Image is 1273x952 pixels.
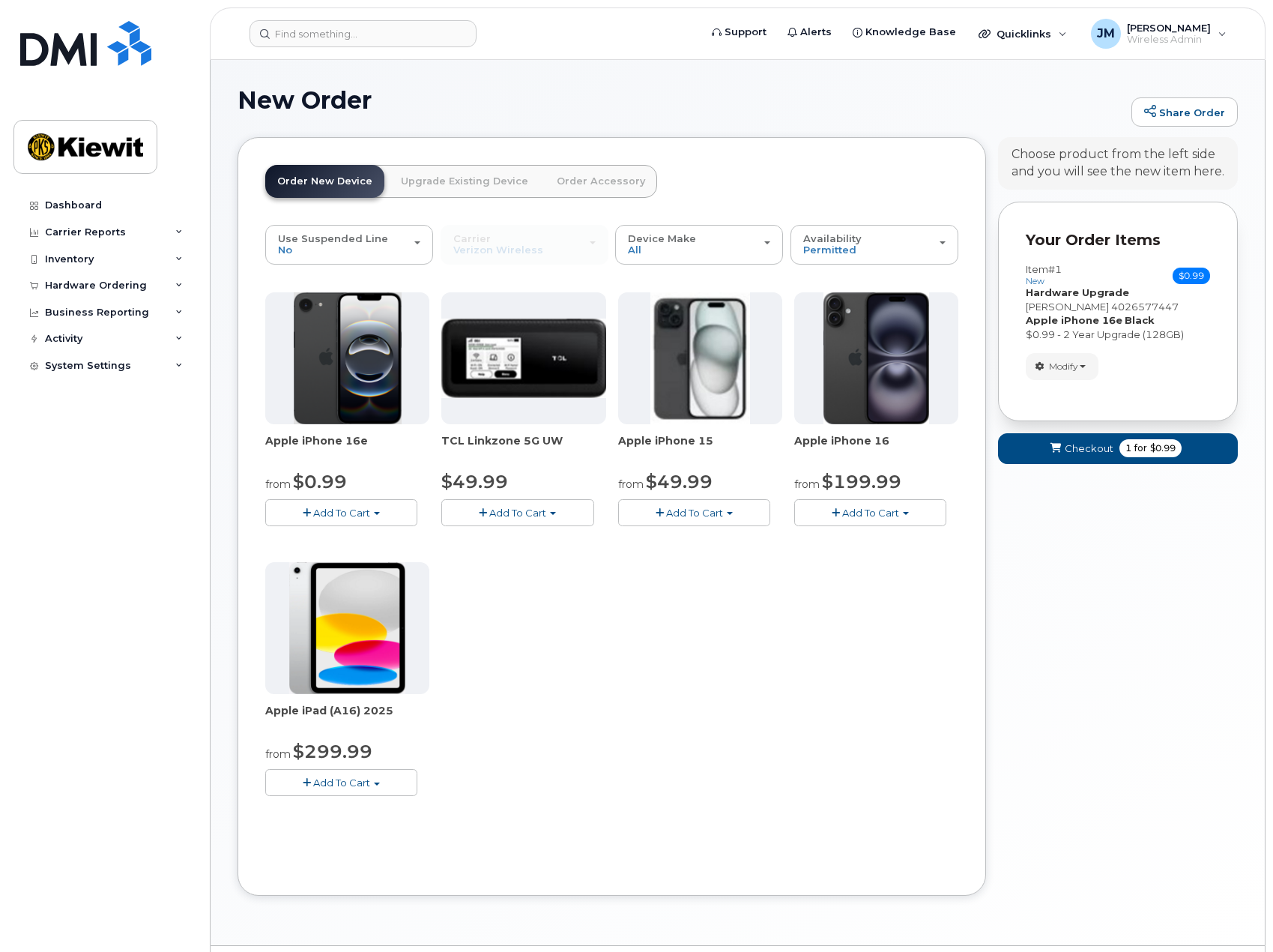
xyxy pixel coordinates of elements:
[1049,360,1078,373] span: Modify
[441,499,593,525] button: Add To Cart
[1026,264,1062,286] h3: Item
[1125,314,1155,326] strong: Black
[1131,442,1150,455] span: for
[265,433,429,463] div: Apple iPhone 16e
[1026,229,1210,251] p: Your Order Items
[293,741,372,762] span: $299.99
[794,499,946,525] button: Add To Cart
[823,292,929,424] img: iphone_16_plus.png
[294,292,402,424] img: iphone16e.png
[265,477,291,491] small: from
[265,499,417,525] button: Add To Cart
[265,703,429,733] div: Apple iPad (A16) 2025
[238,87,1124,113] h1: New Order
[441,471,508,492] span: $49.99
[794,433,958,463] div: Apple iPhone 16
[790,225,958,264] button: Availability Permitted
[615,225,783,264] button: Device Make All
[1048,263,1062,275] span: #1
[278,232,388,244] span: Use Suspended Line
[618,477,644,491] small: from
[1026,301,1109,313] span: [PERSON_NAME]
[1208,887,1262,941] iframe: Messenger Launcher
[1012,146,1224,181] div: Choose product from the left side and you will see the new item here.
[803,232,862,244] span: Availability
[1125,442,1131,455] span: 1
[289,562,405,694] img: ipad_11.png
[666,507,723,519] span: Add To Cart
[1026,353,1098,379] button: Modify
[646,471,713,492] span: $49.99
[389,165,540,198] a: Upgrade Existing Device
[441,319,605,398] img: linkzone5g.png
[265,165,384,198] a: Order New Device
[1026,276,1044,286] small: new
[628,232,696,244] span: Device Make
[1131,97,1238,127] a: Share Order
[618,433,782,463] div: Apple iPhone 15
[313,777,370,789] span: Add To Cart
[265,747,291,761] small: from
[293,471,347,492] span: $0.99
[803,244,856,256] span: Permitted
[1026,286,1129,298] strong: Hardware Upgrade
[618,499,770,525] button: Add To Cart
[998,433,1238,464] button: Checkout 1 for $0.99
[628,244,641,256] span: All
[489,507,546,519] span: Add To Cart
[278,244,292,256] span: No
[1026,314,1122,326] strong: Apple iPhone 16e
[1026,328,1210,342] div: $0.99 - 2 Year Upgrade (128GB)
[842,507,899,519] span: Add To Cart
[822,471,901,492] span: $199.99
[1065,442,1113,456] span: Checkout
[313,507,370,519] span: Add To Cart
[1173,268,1210,284] span: $0.99
[265,225,433,264] button: Use Suspended Line No
[545,165,657,198] a: Order Accessory
[441,433,605,463] div: TCL Linkzone 5G UW
[794,477,820,491] small: from
[1111,301,1179,313] span: 4026577447
[1150,442,1176,455] span: $0.99
[265,769,417,795] button: Add To Cart
[650,292,750,424] img: iphone15.jpg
